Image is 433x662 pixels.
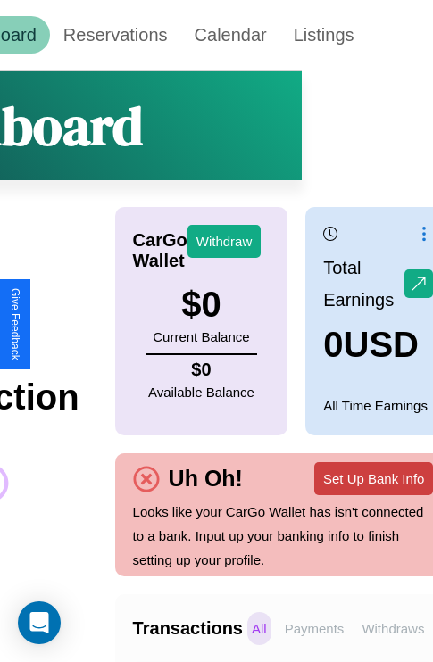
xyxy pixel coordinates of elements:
[280,16,368,54] a: Listings
[323,325,433,365] h3: 0 USD
[133,618,243,639] h4: Transactions
[160,466,252,492] h4: Uh Oh!
[9,288,21,360] div: Give Feedback
[314,462,433,495] button: Set Up Bank Info
[181,16,280,54] a: Calendar
[50,16,181,54] a: Reservations
[187,225,262,258] button: Withdraw
[148,380,254,404] p: Available Balance
[148,360,254,380] h4: $ 0
[133,230,187,271] h4: CarGo Wallet
[247,612,271,645] p: All
[323,393,433,418] p: All Time Earnings
[323,252,404,316] p: Total Earnings
[357,612,429,645] p: Withdraws
[153,325,249,349] p: Current Balance
[153,285,249,325] h3: $ 0
[280,612,349,645] p: Payments
[18,601,61,644] div: Open Intercom Messenger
